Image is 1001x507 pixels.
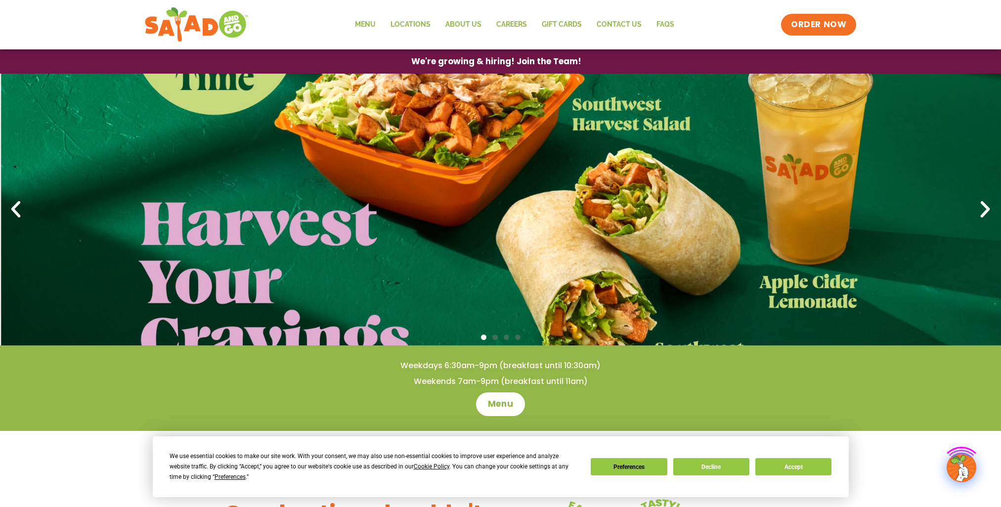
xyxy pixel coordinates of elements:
a: Careers [489,13,534,36]
a: FAQs [649,13,682,36]
img: new-SAG-logo-768×292 [144,5,249,44]
button: Preferences [591,458,667,475]
div: We use essential cookies to make our site work. With your consent, we may also use non-essential ... [170,451,579,482]
span: We're growing & hiring! Join the Team! [411,57,581,66]
a: About Us [438,13,489,36]
a: We're growing & hiring! Join the Team! [396,50,596,73]
a: Menu [348,13,383,36]
button: Decline [673,458,749,475]
div: Previous slide [5,199,27,220]
span: Go to slide 4 [515,335,521,340]
a: GIFT CARDS [534,13,589,36]
h4: Weekdays 6:30am-9pm (breakfast until 10:30am) [20,360,981,371]
div: Next slide [974,199,996,220]
span: Cookie Policy [414,463,449,470]
nav: Menu [348,13,682,36]
span: Preferences [215,473,246,480]
span: Menu [488,398,513,410]
span: Go to slide 2 [492,335,498,340]
a: Locations [383,13,438,36]
a: Contact Us [589,13,649,36]
a: ORDER NOW [781,14,856,36]
a: Menu [476,392,525,416]
span: ORDER NOW [791,19,846,31]
div: Cookie Consent Prompt [153,436,849,497]
h4: Weekends 7am-9pm (breakfast until 11am) [20,376,981,387]
span: Go to slide 3 [504,335,509,340]
button: Accept [755,458,831,475]
span: Go to slide 1 [481,335,486,340]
